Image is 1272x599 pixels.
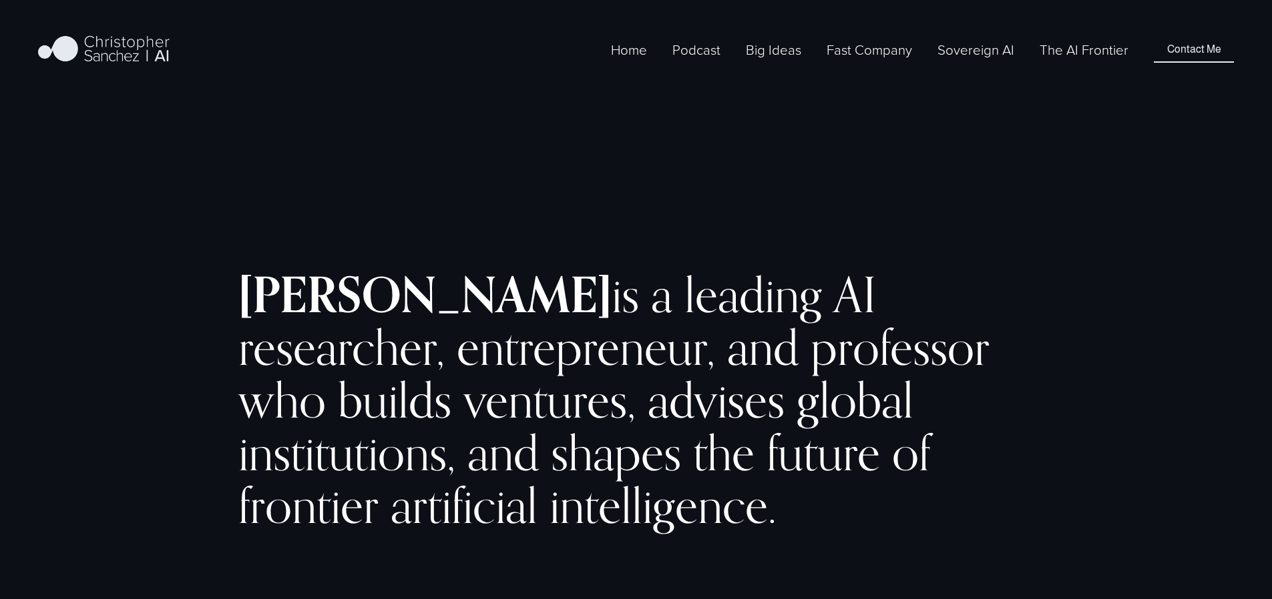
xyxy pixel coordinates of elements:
[937,39,1014,61] a: Sovereign AI
[746,39,801,61] a: folder dropdown
[672,39,720,61] a: Podcast
[746,40,801,59] span: Big Ideas
[827,40,912,59] span: Fast Company
[238,264,612,324] strong: [PERSON_NAME]
[238,268,1033,532] h2: is a leading AI researcher, entrepreneur, and professor who builds ventures, advises global insti...
[827,39,912,61] a: folder dropdown
[38,33,170,67] img: Christopher Sanchez | AI
[1040,39,1128,61] a: The AI Frontier
[611,39,647,61] a: Home
[1154,37,1233,62] a: Contact Me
